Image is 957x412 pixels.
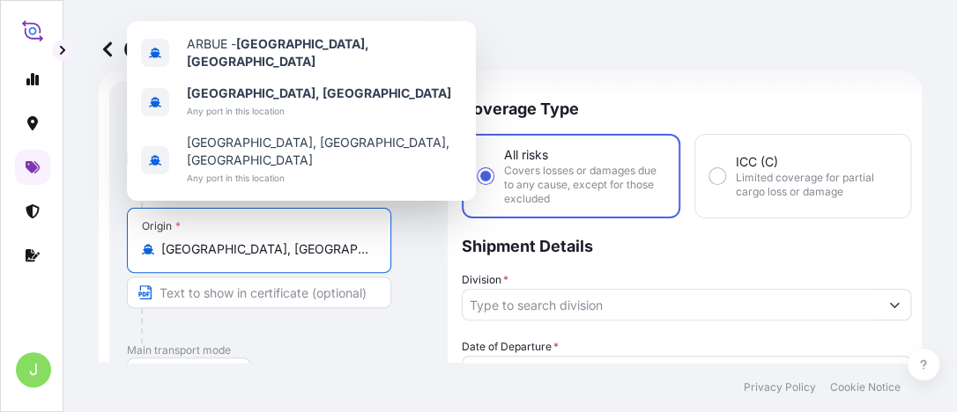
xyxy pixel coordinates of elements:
[127,276,391,308] input: Text to appear on certificate
[879,289,910,320] button: Show suggestions
[462,338,559,356] span: Date of Departure
[99,35,252,63] p: Get a Quote
[187,134,462,169] span: [GEOGRAPHIC_DATA], [GEOGRAPHIC_DATA], [GEOGRAPHIC_DATA]
[462,271,508,289] label: Division
[187,36,369,69] b: [GEOGRAPHIC_DATA], [GEOGRAPHIC_DATA]
[142,219,181,233] div: Origin
[462,218,911,271] p: Shipment Details
[187,102,451,120] span: Any port in this location
[879,357,907,386] button: Calendar
[127,21,476,201] div: Show suggestions
[463,289,879,320] input: Type to search division
[187,85,451,100] b: [GEOGRAPHIC_DATA], [GEOGRAPHIC_DATA]
[127,357,250,389] button: Select transport
[127,343,430,357] p: Main transport mode
[504,164,664,206] span: Covers losses or damages due to any cause, except for those excluded
[470,361,494,382] div: month,
[736,171,896,199] span: Limited coverage for partial cargo loss or damage
[499,361,518,382] div: day,
[494,361,499,382] div: /
[462,81,911,134] p: Coverage Type
[744,380,816,394] p: Privacy Policy
[504,146,548,164] span: All risks
[187,35,462,70] span: ARBUE -
[161,240,369,258] input: Origin
[523,361,554,382] div: year,
[518,361,523,382] div: /
[736,153,778,171] span: ICC (C)
[29,361,38,379] span: J
[830,380,901,394] p: Cookie Notice
[187,169,462,187] span: Any port in this location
